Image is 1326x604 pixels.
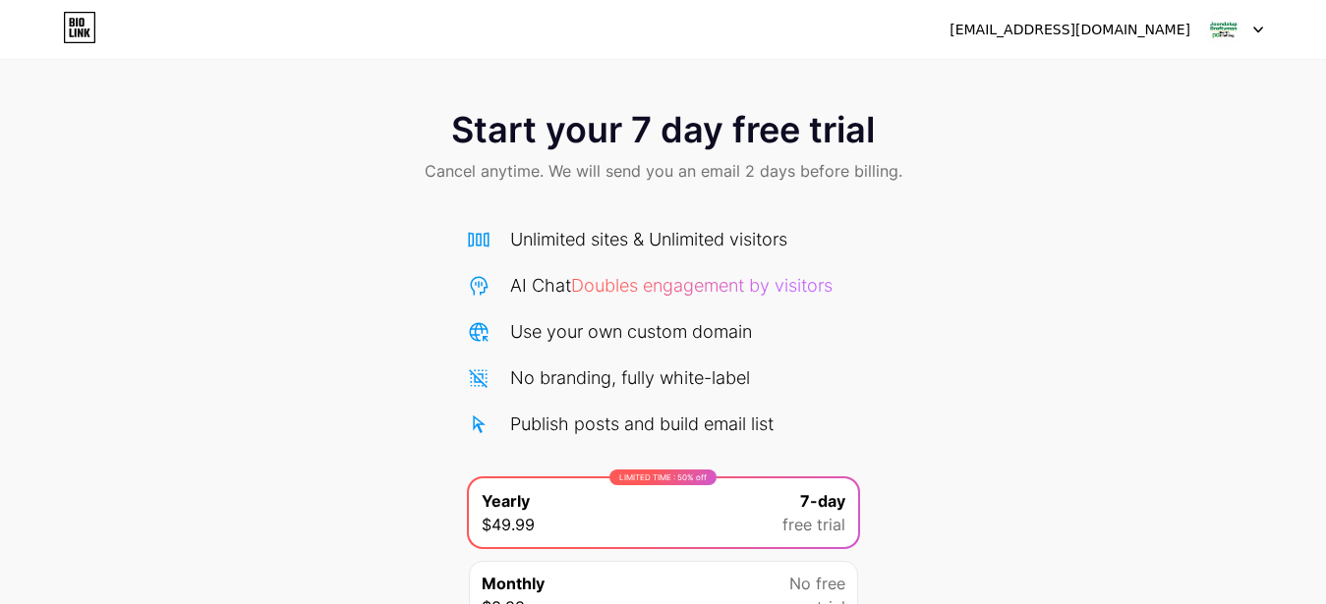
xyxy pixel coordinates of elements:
[1205,11,1242,48] img: joondalupdraftsman
[451,110,875,149] span: Start your 7 day free trial
[510,272,833,299] div: AI Chat
[950,20,1190,40] div: [EMAIL_ADDRESS][DOMAIN_NAME]
[482,513,535,536] span: $49.99
[571,275,833,296] span: Doubles engagement by visitors
[425,159,902,183] span: Cancel anytime. We will send you an email 2 days before billing.
[609,469,717,485] div: LIMITED TIME : 50% off
[510,364,750,391] div: No branding, fully white-label
[510,411,774,437] div: Publish posts and build email list
[800,489,845,513] span: 7-day
[510,318,752,345] div: Use your own custom domain
[482,489,530,513] span: Yearly
[789,572,845,595] span: No free
[482,572,545,595] span: Monthly
[782,513,845,536] span: free trial
[510,226,787,252] div: Unlimited sites & Unlimited visitors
